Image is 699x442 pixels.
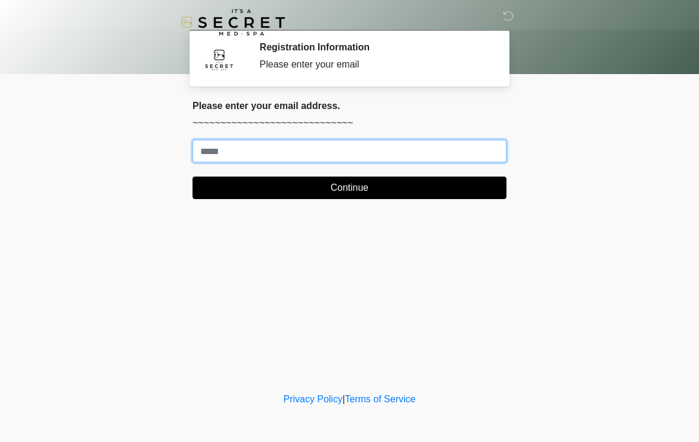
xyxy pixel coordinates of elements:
h2: Registration Information [259,41,489,53]
p: ~~~~~~~~~~~~~~~~~~~~~~~~~~~~~ [193,116,506,130]
a: | [342,394,345,404]
button: Continue [193,177,506,199]
a: Privacy Policy [284,394,343,404]
img: It's A Secret Med Spa Logo [181,9,285,36]
a: Terms of Service [345,394,415,404]
img: Agent Avatar [201,41,237,77]
div: Please enter your email [259,57,489,72]
h2: Please enter your email address. [193,100,506,111]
